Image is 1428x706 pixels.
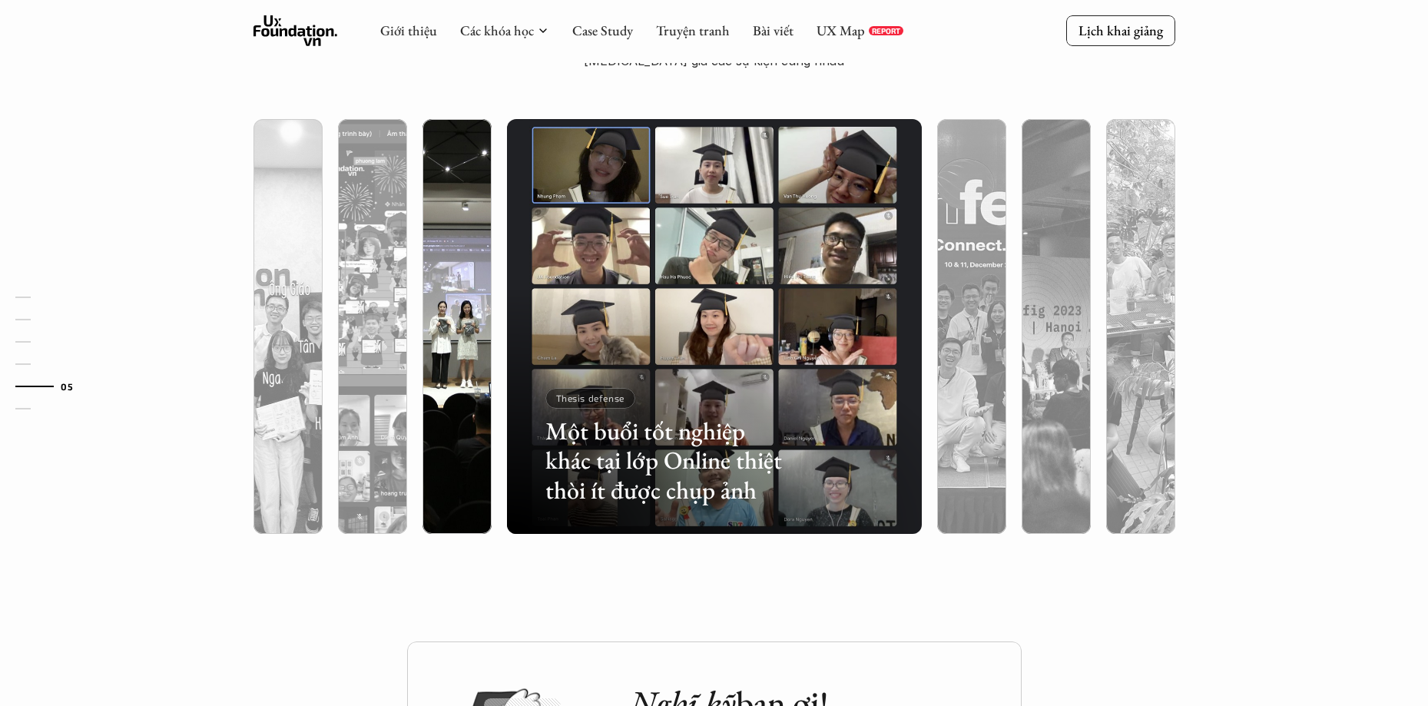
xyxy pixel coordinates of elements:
a: Giới thiệu [380,22,437,39]
a: 05 [15,377,88,396]
h3: Một buổi tốt nghiệp khác tại lớp Online thiệt thòi ít được chụp ảnh [545,416,793,505]
a: Bài viết [753,22,794,39]
a: REPORT [869,26,903,35]
a: Truyện tranh [656,22,730,39]
p: Thesis defense [556,393,625,403]
a: Các khóa học [460,22,534,39]
p: Lịch khai giảng [1078,22,1163,39]
a: UX Map [817,22,865,39]
p: REPORT [872,26,900,35]
a: Case Study [572,22,633,39]
strong: 05 [61,381,73,392]
a: Lịch khai giảng [1066,15,1175,45]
